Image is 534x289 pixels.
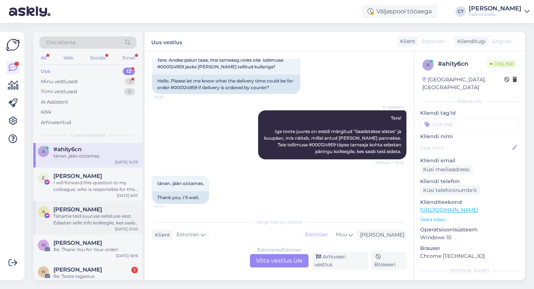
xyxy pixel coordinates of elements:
[420,198,519,206] p: Klienditeekond
[151,36,182,46] label: Uus vestlus
[41,88,77,95] div: Tiimi vestlused
[420,98,519,105] div: Kliendi info
[53,246,138,253] div: Re: Thank You for Your order!
[420,216,519,223] p: Vaata edasi ...
[422,76,504,91] div: [GEOGRAPHIC_DATA], [GEOGRAPHIC_DATA]
[250,254,309,267] div: Võta vestlus üle
[438,59,487,68] div: # ahity6cn
[469,12,521,17] div: Tallinn Dolls
[115,159,138,165] div: [DATE] 10:33
[124,88,135,95] div: 0
[336,231,347,238] span: Muu
[455,6,466,17] div: CT
[376,104,404,110] span: AI Assistent
[420,133,519,140] p: Kliendi nimi
[41,108,52,116] div: Kõik
[487,60,517,68] span: Online
[53,153,138,159] div: tänan. jään ootamas.
[39,53,48,63] div: All
[420,226,519,234] p: Operatsioonisüsteem
[42,149,45,154] span: a
[46,39,76,46] span: Otsi kliente
[131,267,138,273] div: 1
[492,38,511,45] span: English
[371,252,406,270] div: Blokeeri
[420,244,519,252] p: Brauser
[53,213,138,226] div: Täname teid suuruse eelistuse eest. Edastan selle info kolleegile, kes saab kontrollida saadavust...
[375,160,404,165] span: Nähtud ✓ 10:33
[41,119,71,126] div: Arhiveeritud
[116,253,138,259] div: [DATE] 18:16
[420,118,519,130] input: Lisa tag
[154,94,182,100] span: 10:33
[6,38,20,52] img: Askly Logo
[420,279,519,286] p: Märkmed
[53,146,82,153] span: #ahity6cn
[422,38,444,45] span: Estonian
[53,273,138,280] div: Re: Toote tagastus
[421,144,511,152] input: Lisa nimi
[42,175,45,181] span: E
[115,226,138,232] div: [DATE] 21:05
[420,267,519,274] div: [PERSON_NAME]
[154,204,182,210] span: 10:33
[123,68,135,75] div: 12
[71,132,105,139] span: Uued vestlused
[53,206,102,213] span: Annika Bauer
[41,98,68,106] div: AI Assistent
[116,280,138,285] div: [DATE] 18:10
[420,178,519,185] p: Kliendi telefon
[357,231,404,239] div: [PERSON_NAME]
[397,38,415,45] div: Klient
[41,78,78,85] div: Minu vestlused
[53,173,102,179] span: Erle Oruste
[420,234,519,241] p: Windows 10
[152,75,300,94] div: Hello. Please let me know what the delivery time could be for order #000124959 if delivery is ord...
[62,53,75,63] div: Web
[420,165,473,175] div: Küsi meiliaadressi
[469,6,530,17] a: [PERSON_NAME]Tallinn Dolls
[125,78,135,85] div: 3
[257,247,301,253] div: Estonian to Estonian
[152,219,406,225] div: Valige keel ja vastake
[117,193,138,198] div: [DATE] 8:35
[311,252,368,270] div: Arhiveeri vestlus
[301,229,332,240] div: Estonian
[89,53,107,63] div: Socials
[42,269,45,275] span: H
[41,68,50,75] div: Uus
[454,38,486,45] div: Klienditugi
[362,5,438,18] div: Väljaspool tööaega
[121,53,136,63] div: Email
[420,207,478,213] a: [URL][DOMAIN_NAME]
[420,109,519,117] p: Kliendi tag'id
[152,191,209,204] div: Thank you. I'll wait.
[177,231,199,239] span: Estonian
[420,157,519,165] p: Kliendi email
[420,252,519,260] p: Chrome [TECHNICAL_ID]
[42,209,45,214] span: A
[152,231,170,239] div: Klient
[426,62,430,68] span: a
[53,240,102,246] span: Marija Vinogradova
[469,6,521,12] div: [PERSON_NAME]
[53,179,138,193] div: I will forward this question to my colleague, who is responsible for this. The reply will be here...
[53,266,102,273] span: Heivi Miilen
[420,185,480,195] div: Küsi telefoninumbrit
[42,242,46,248] span: M
[157,181,204,186] span: tänan. jään ootamas.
